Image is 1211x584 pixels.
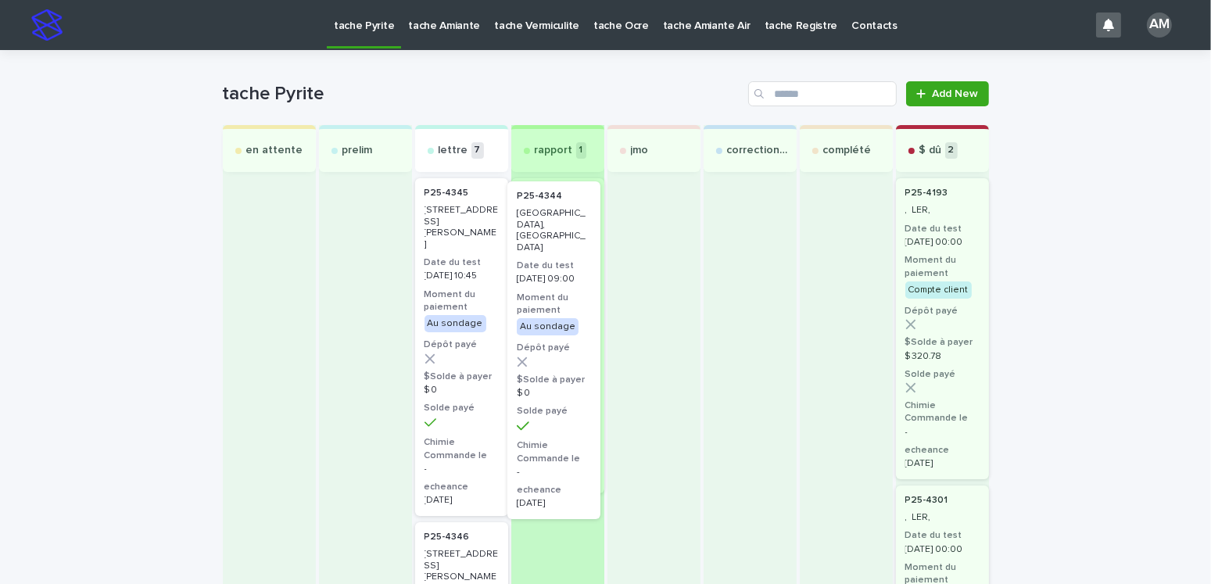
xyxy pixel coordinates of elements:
p: 7 [471,142,484,159]
p: lettre [439,144,468,157]
span: Add New [933,88,979,99]
h1: tache Pyrite [223,83,743,106]
input: Search [748,81,897,106]
a: Add New [906,81,988,106]
div: AM [1147,13,1172,38]
img: stacker-logo-s-only.png [31,9,63,41]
